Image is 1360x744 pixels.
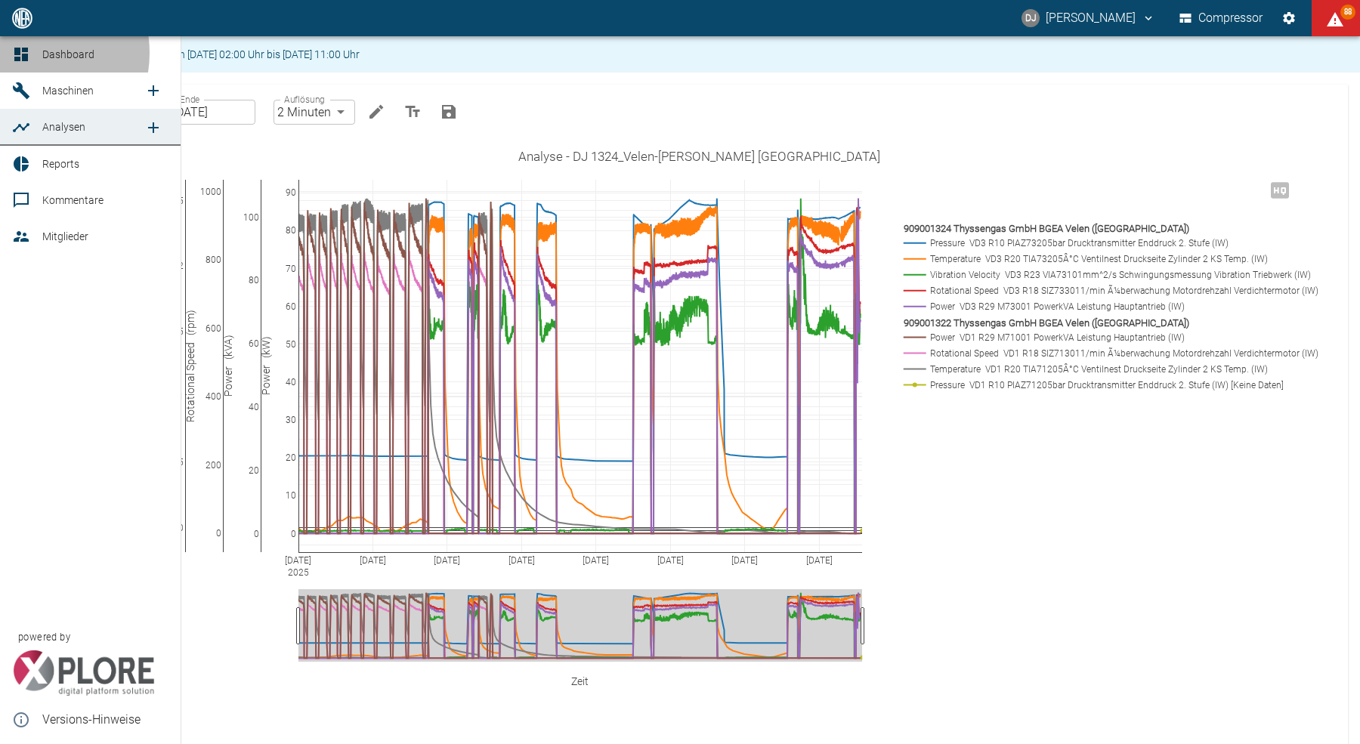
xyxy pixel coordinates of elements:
[180,93,199,106] label: Ende
[42,194,104,206] span: Kommentare
[42,48,94,60] span: Dashboard
[42,85,94,97] span: Maschinen
[1176,5,1266,32] button: Compressor
[284,93,325,106] label: Auflösung
[274,100,355,125] div: 2 Minuten
[42,158,79,170] span: Reports
[1019,5,1158,32] button: david.jasper@nea-x.de
[80,41,360,68] div: Wartungsarbeiten von [DATE] 02:00 Uhr bis [DATE] 11:00 Uhr
[42,230,88,242] span: Mitglieder
[1262,182,1298,196] span: Hohe Auflösung nur für Zeiträume von <3 Tagen verfügbar
[42,711,168,729] span: Versions-Hinweise
[361,97,391,127] button: Bearbeiten
[18,630,70,644] span: powered by
[11,8,34,28] img: logo
[169,100,255,125] input: DD.MM.YYYY
[1340,5,1355,20] span: 88
[397,97,428,127] button: Namen ändern
[1275,5,1303,32] button: Einstellungen
[138,113,168,143] a: new /analyses/list/0
[434,97,464,127] button: Änderungen speichern
[1022,9,1040,27] div: DJ
[42,121,85,133] span: Analysen
[12,650,155,696] img: Xplore Logo
[138,76,168,106] a: new /machines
